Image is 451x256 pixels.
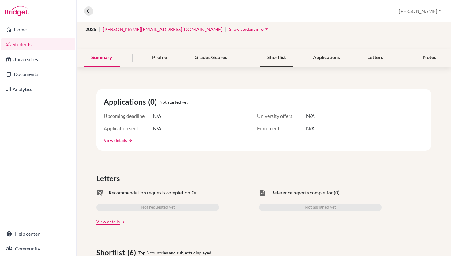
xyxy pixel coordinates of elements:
[120,220,125,224] a: arrow_forward
[257,112,306,120] span: University offers
[138,250,211,256] span: Top 3 countries and subjects displayed
[104,137,127,143] a: View details
[1,53,75,66] a: Universities
[85,26,96,33] span: 2026
[84,49,120,67] div: Summary
[153,112,161,120] span: N/A
[104,125,153,132] span: Application sent
[159,99,188,105] span: Not started yet
[145,49,175,67] div: Profile
[271,189,334,196] span: Reference reports completion
[99,26,100,33] span: |
[127,138,133,142] a: arrow_forward
[334,189,340,196] span: (0)
[225,26,226,33] span: |
[96,189,104,196] span: mark_email_read
[229,24,270,34] button: Show student infoarrow_drop_down
[360,49,391,67] div: Letters
[187,49,235,67] div: Grades/Scores
[190,189,196,196] span: (0)
[104,96,148,107] span: Applications
[305,204,336,211] span: Not assigned yet
[5,6,29,16] img: Bridge-U
[141,204,175,211] span: Not requested yet
[1,68,75,80] a: Documents
[104,112,153,120] span: Upcoming deadline
[1,83,75,95] a: Analytics
[260,49,293,67] div: Shortlist
[96,218,120,225] a: View details
[1,38,75,50] a: Students
[1,23,75,36] a: Home
[264,26,270,32] i: arrow_drop_down
[416,49,444,67] div: Notes
[153,125,161,132] span: N/A
[306,49,347,67] div: Applications
[229,26,264,32] span: Show student info
[259,189,266,196] span: task
[1,228,75,240] a: Help center
[1,242,75,255] a: Community
[396,5,444,17] button: [PERSON_NAME]
[306,112,315,120] span: N/A
[148,96,159,107] span: (0)
[103,26,222,33] a: [PERSON_NAME][EMAIL_ADDRESS][DOMAIN_NAME]
[257,125,306,132] span: Enrolment
[109,189,190,196] span: Recommendation requests completion
[306,125,315,132] span: N/A
[96,173,122,184] span: Letters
